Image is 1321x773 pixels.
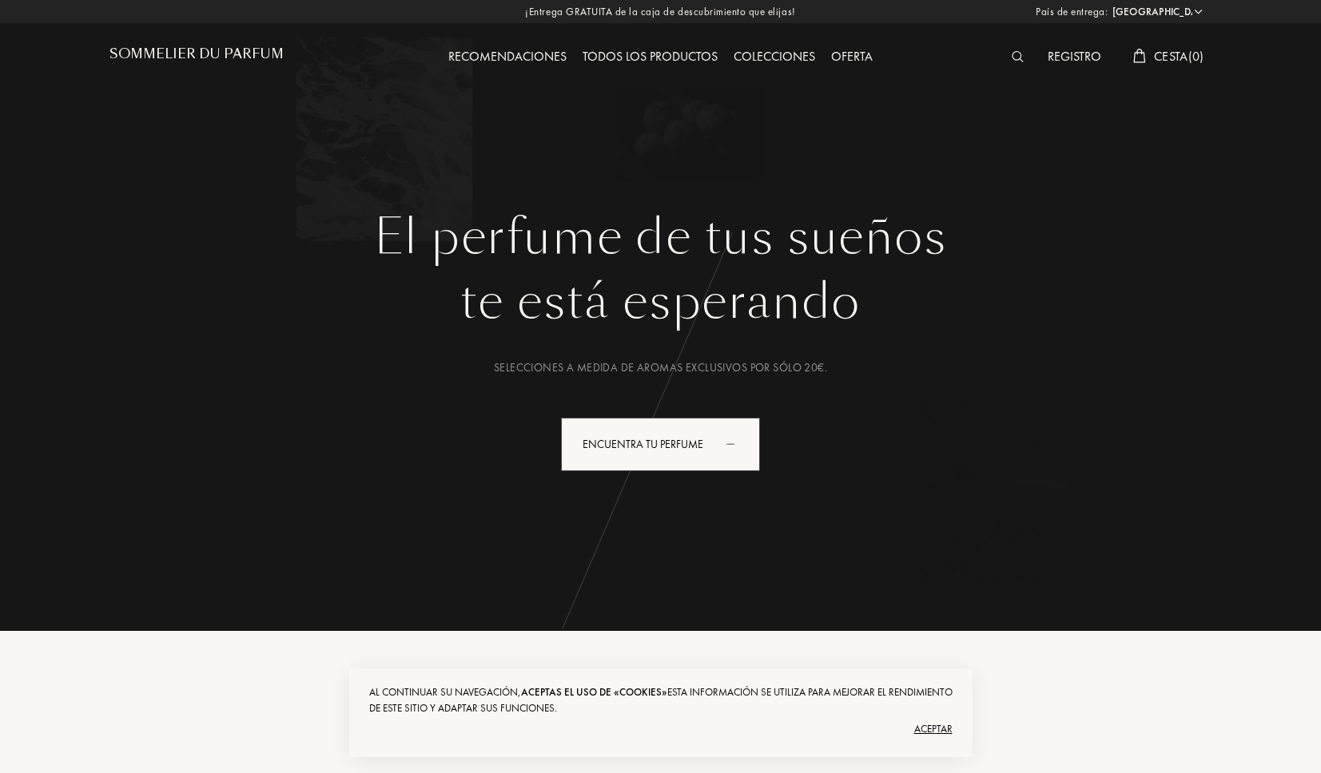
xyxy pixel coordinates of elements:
[440,48,575,65] a: Recomendaciones
[1040,47,1109,68] div: Registro
[1036,4,1108,20] span: País de entrega:
[109,46,284,61] h1: Sommelier du Parfum
[549,418,772,471] a: Encuentra tu perfumeanimation
[121,266,1200,338] div: te está esperando
[121,359,1200,376] div: Selecciones a medida de aromas exclusivos por sólo 20€.
[823,47,881,68] div: Oferta
[1012,51,1024,62] img: search_icn_white.svg
[369,684,953,716] div: Al continuar su navegación, Esta información se utiliza para mejorar el rendimiento de este sitio...
[575,48,726,65] a: Todos los productos
[109,46,284,68] a: Sommelier du Parfum
[1154,48,1204,65] span: Cesta ( 0 )
[726,48,823,65] a: Colecciones
[369,716,953,742] div: Aceptar
[1040,48,1109,65] a: Registro
[726,47,823,68] div: Colecciones
[823,48,881,65] a: Oferta
[521,685,667,699] span: aceptas el uso de «cookies»
[575,47,726,68] div: Todos los productos
[1192,6,1204,18] img: arrow_w.png
[561,418,760,471] div: Encuentra tu perfume
[440,47,575,68] div: Recomendaciones
[1133,49,1146,63] img: cart_white.svg
[121,208,1200,266] h1: El perfume de tus sueños
[721,427,753,459] div: animation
